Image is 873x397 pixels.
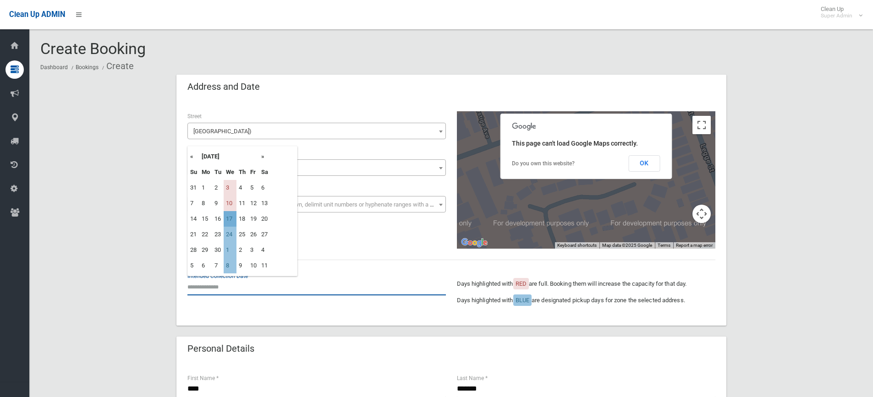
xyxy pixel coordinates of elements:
span: RED [516,280,527,287]
td: 6 [199,258,212,273]
td: 2 [212,180,224,196]
header: Personal Details [176,340,265,358]
td: 24 [224,227,236,242]
img: Google [459,237,489,249]
button: Map camera controls [692,205,711,223]
a: Bookings [76,64,99,71]
td: 5 [188,258,199,273]
td: 19 [248,211,259,227]
td: 9 [236,258,248,273]
a: Report a map error [676,243,713,248]
td: 17 [224,211,236,227]
td: 20 [259,211,270,227]
td: 26 [248,227,259,242]
td: 21 [188,227,199,242]
td: 4 [259,242,270,258]
td: 9 [212,196,224,211]
td: 25 [236,227,248,242]
button: Toggle fullscreen view [692,116,711,134]
td: 31 [188,180,199,196]
th: Tu [212,164,224,180]
small: Super Admin [821,12,852,19]
td: 8 [199,196,212,211]
td: 11 [236,196,248,211]
td: 8 [224,258,236,273]
th: Th [236,164,248,180]
td: 28 [188,242,199,258]
td: 29 [199,242,212,258]
td: 11 [259,258,270,273]
button: OK [628,155,660,172]
td: 2 [236,242,248,258]
span: Clean Up [816,5,862,19]
span: This page can't load Google Maps correctly. [512,140,638,147]
td: 5 [248,180,259,196]
td: 10 [224,196,236,211]
td: 3 [224,180,236,196]
td: 30 [212,242,224,258]
td: 7 [188,196,199,211]
a: Open this area in Google Maps (opens a new window) [459,237,489,249]
span: Select the unit number from the dropdown, delimit unit numbers or hyphenate ranges with a comma [193,201,450,208]
td: 3 [248,242,259,258]
td: 14 [188,211,199,227]
th: Sa [259,164,270,180]
th: Fr [248,164,259,180]
span: Create Booking [40,39,146,58]
td: 1 [199,180,212,196]
li: Create [100,58,134,75]
span: Clean Up ADMIN [9,10,65,19]
span: 9 [190,162,444,174]
a: Dashboard [40,64,68,71]
th: We [224,164,236,180]
th: » [259,149,270,164]
a: Do you own this website? [512,160,575,167]
span: 9 [187,159,446,176]
button: Keyboard shortcuts [557,242,597,249]
td: 27 [259,227,270,242]
td: 7 [212,258,224,273]
td: 15 [199,211,212,227]
td: 16 [212,211,224,227]
td: 22 [199,227,212,242]
td: 13 [259,196,270,211]
td: 18 [236,211,248,227]
a: Terms (opens in new tab) [658,243,670,248]
p: Days highlighted with are designated pickup days for zone the selected address. [457,295,715,306]
th: Mo [199,164,212,180]
th: « [188,149,199,164]
span: Map data ©2025 Google [602,243,652,248]
td: 6 [259,180,270,196]
td: 10 [248,258,259,273]
td: 1 [224,242,236,258]
p: Days highlighted with are full. Booking them will increase the capacity for that day. [457,278,715,289]
span: Lofts Avenue (ROSELANDS 2196) [190,125,444,138]
td: 4 [236,180,248,196]
td: 12 [248,196,259,211]
th: Su [188,164,199,180]
th: [DATE] [199,149,259,164]
span: Lofts Avenue (ROSELANDS 2196) [187,123,446,139]
span: BLUE [516,297,529,304]
td: 23 [212,227,224,242]
header: Address and Date [176,78,271,96]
